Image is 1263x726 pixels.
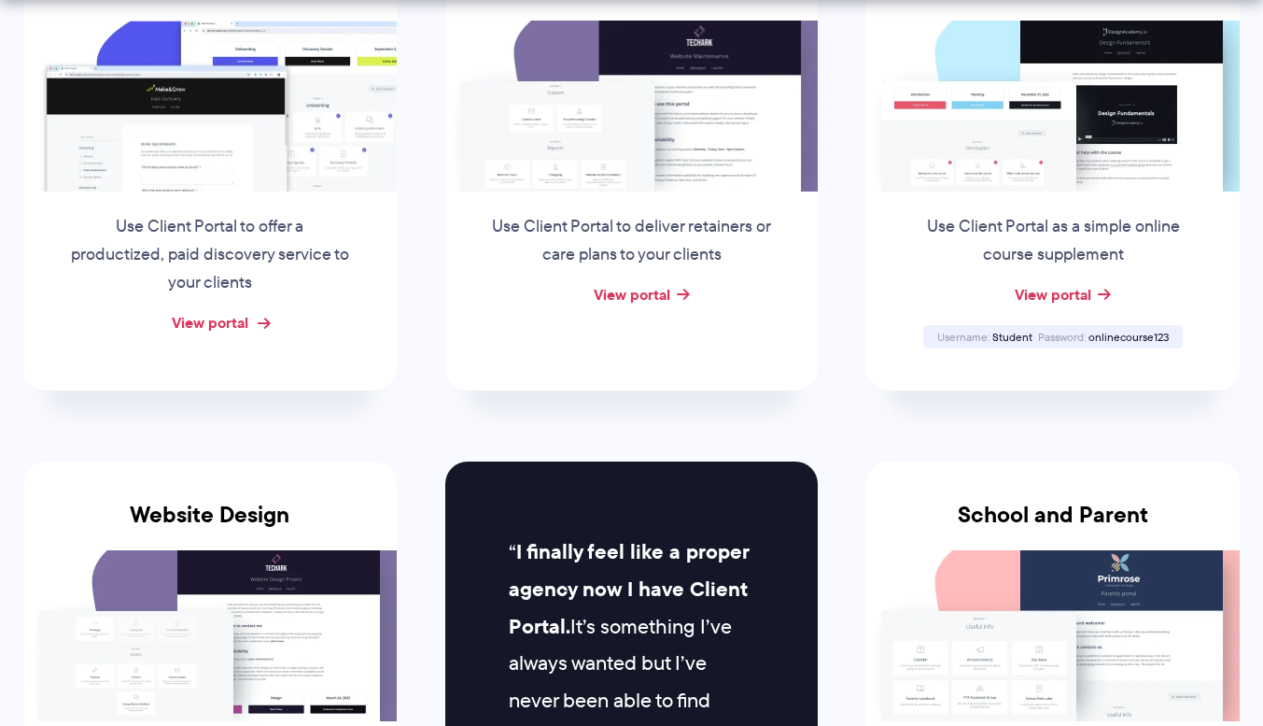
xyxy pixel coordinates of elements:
strong: I finally feel like a proper agency now I have Client Portal. [509,536,749,642]
p: Use Client Portal as a simple online course supplement [911,213,1195,269]
a: View portal [594,283,670,306]
span: onlinecourse123 [1088,329,1169,345]
span: Password [1038,329,1086,345]
span: Student [992,329,1032,345]
span: Username [937,329,989,345]
a: View portal [1015,283,1091,306]
p: Use Client Portal to deliver retainers or care plans to your clients [490,213,774,269]
h3: Website Design [23,502,397,550]
h3: School and Parent [866,502,1240,550]
p: Use Client Portal to offer a productized, paid discovery service to your clients [68,213,352,297]
a: View portal [172,311,248,334]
